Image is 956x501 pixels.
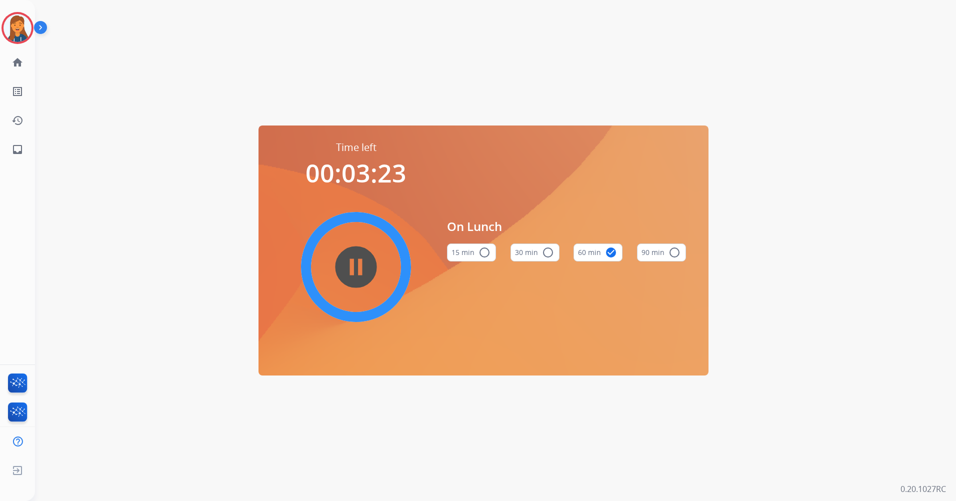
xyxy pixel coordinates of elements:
[11,56,23,68] mat-icon: home
[668,246,680,258] mat-icon: radio_button_unchecked
[336,140,376,154] span: Time left
[637,243,686,261] button: 90 min
[447,243,496,261] button: 15 min
[900,483,946,495] p: 0.20.1027RC
[3,14,31,42] img: avatar
[447,217,686,235] span: On Lunch
[573,243,622,261] button: 60 min
[11,143,23,155] mat-icon: inbox
[305,156,406,190] span: 00:03:23
[11,85,23,97] mat-icon: list_alt
[350,261,362,273] mat-icon: pause_circle_filled
[11,114,23,126] mat-icon: history
[510,243,559,261] button: 30 min
[542,246,554,258] mat-icon: radio_button_unchecked
[478,246,490,258] mat-icon: radio_button_unchecked
[605,246,617,258] mat-icon: check_circle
